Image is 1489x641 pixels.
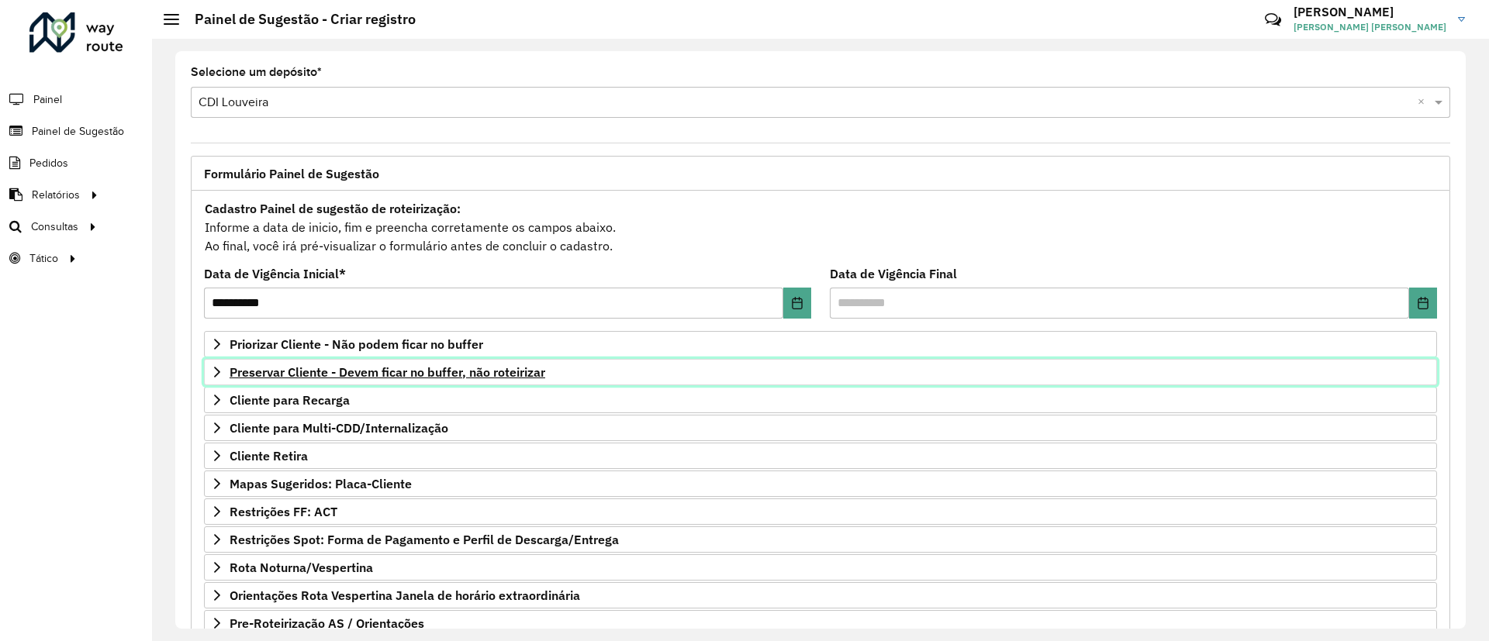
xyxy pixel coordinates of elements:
a: Cliente Retira [204,443,1437,469]
span: Clear all [1418,93,1431,112]
a: Preservar Cliente - Devem ficar no buffer, não roteirizar [204,359,1437,385]
label: Data de Vigência Inicial [204,264,346,283]
a: Contato Rápido [1256,3,1290,36]
label: Selecione um depósito [191,63,322,81]
span: Restrições FF: ACT [230,505,337,518]
a: Cliente para Recarga [204,387,1437,413]
span: [PERSON_NAME] [PERSON_NAME] [1294,20,1446,34]
a: Orientações Rota Vespertina Janela de horário extraordinária [204,582,1437,608]
a: Mapas Sugeridos: Placa-Cliente [204,470,1437,497]
span: Formulário Painel de Sugestão [204,167,379,180]
span: Painel de Sugestão [32,123,124,140]
span: Priorizar Cliente - Não podem ficar no buffer [230,338,483,350]
span: Painel [33,91,62,108]
button: Choose Date [1409,288,1437,319]
span: Cliente Retira [230,450,308,462]
a: Cliente para Multi-CDD/Internalização [204,415,1437,441]
span: Cliente para Recarga [230,394,350,406]
a: Rota Noturna/Vespertina [204,554,1437,581]
a: Restrições FF: ACT [204,498,1437,525]
span: Orientações Rota Vespertina Janela de horário extraordinária [230,589,580,601]
a: Restrições Spot: Forma de Pagamento e Perfil de Descarga/Entrega [204,526,1437,553]
span: Tático [29,250,58,267]
span: Restrições Spot: Forma de Pagamento e Perfil de Descarga/Entrega [230,533,619,546]
div: Informe a data de inicio, fim e preencha corretamente os campos abaixo. Ao final, você irá pré-vi... [204,198,1437,256]
span: Preservar Cliente - Devem ficar no buffer, não roteirizar [230,366,545,378]
span: Mapas Sugeridos: Placa-Cliente [230,477,412,490]
a: Priorizar Cliente - Não podem ficar no buffer [204,331,1437,357]
a: Pre-Roteirização AS / Orientações [204,610,1437,636]
button: Choose Date [783,288,811,319]
span: Cliente para Multi-CDD/Internalização [230,422,448,434]
span: Rota Noturna/Vespertina [230,561,373,574]
span: Consultas [31,219,78,235]
label: Data de Vigência Final [830,264,957,283]
span: Relatórios [32,187,80,203]
h3: [PERSON_NAME] [1294,5,1446,19]
h2: Painel de Sugestão - Criar registro [179,11,416,28]
strong: Cadastro Painel de sugestão de roteirização: [205,201,461,216]
span: Pre-Roteirização AS / Orientações [230,617,424,629]
span: Pedidos [29,155,68,171]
